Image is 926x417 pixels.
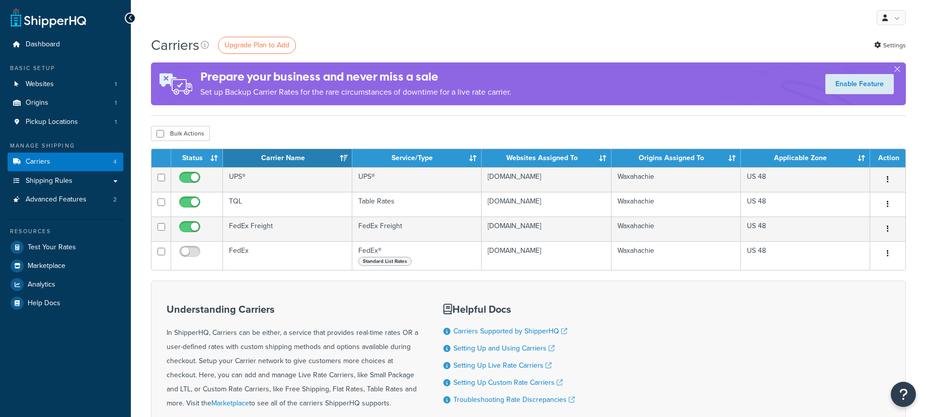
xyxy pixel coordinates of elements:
[741,149,870,167] th: Applicable Zone: activate to sort column ascending
[352,192,482,217] td: Table Rates
[453,343,555,354] a: Setting Up and Using Carriers
[8,153,123,171] li: Carriers
[352,241,482,270] td: FedEx®
[8,75,123,94] a: Websites 1
[8,190,123,209] a: Advanced Features 2
[218,37,296,54] a: Upgrade Plan to Add
[8,64,123,73] div: Basic Setup
[611,149,741,167] th: Origins Assigned To: activate to sort column ascending
[8,94,123,112] li: Origins
[874,38,906,52] a: Settings
[211,398,249,408] a: Marketplace
[28,262,65,270] span: Marketplace
[151,35,199,55] h1: Carriers
[115,80,117,89] span: 1
[115,118,117,126] span: 1
[870,149,905,167] th: Action
[26,177,72,185] span: Shipping Rules
[26,195,87,204] span: Advanced Features
[28,281,55,289] span: Analytics
[8,172,123,190] a: Shipping Rules
[26,80,54,89] span: Websites
[151,126,210,141] button: Bulk Actions
[741,192,870,217] td: US 48
[482,192,611,217] td: [DOMAIN_NAME]
[611,192,741,217] td: Waxahachie
[8,275,123,294] a: Analytics
[26,40,60,49] span: Dashboard
[352,167,482,192] td: UPS®
[151,62,200,105] img: ad-rules-rateshop-fe6ec290ccb7230408bd80ed9643f0289d75e0ffd9eb532fc0e269fcd187b520.png
[611,217,741,241] td: Waxahachie
[11,8,86,28] a: ShipperHQ Home
[611,167,741,192] td: Waxahachie
[611,241,741,270] td: Waxahachie
[8,153,123,171] a: Carriers 4
[8,227,123,236] div: Resources
[482,167,611,192] td: [DOMAIN_NAME]
[352,149,482,167] th: Service/Type: activate to sort column ascending
[113,195,117,204] span: 2
[453,326,567,336] a: Carriers Supported by ShipperHQ
[224,40,289,50] span: Upgrade Plan to Add
[223,192,352,217] td: TQL
[8,190,123,209] li: Advanced Features
[171,149,223,167] th: Status: activate to sort column ascending
[223,167,352,192] td: UPS®
[8,35,123,54] a: Dashboard
[223,149,352,167] th: Carrier Name: activate to sort column ascending
[358,257,412,266] span: Standard List Rates
[443,304,575,315] h3: Helpful Docs
[26,118,78,126] span: Pickup Locations
[453,394,575,405] a: Troubleshooting Rate Discrepancies
[482,241,611,270] td: [DOMAIN_NAME]
[167,304,418,315] h3: Understanding Carriers
[28,243,76,252] span: Test Your Rates
[200,68,511,85] h4: Prepare your business and never miss a sale
[26,99,48,107] span: Origins
[8,94,123,112] a: Origins 1
[223,217,352,241] td: FedEx Freight
[8,238,123,256] a: Test Your Rates
[482,217,611,241] td: [DOMAIN_NAME]
[8,75,123,94] li: Websites
[453,360,552,371] a: Setting Up Live Rate Carriers
[8,257,123,275] a: Marketplace
[741,167,870,192] td: US 48
[115,99,117,107] span: 1
[741,217,870,241] td: US 48
[200,85,511,99] p: Set up Backup Carrier Rates for the rare circumstances of downtime for a live rate carrier.
[8,113,123,131] li: Pickup Locations
[891,382,916,407] button: Open Resource Center
[26,158,50,166] span: Carriers
[352,217,482,241] td: FedEx Freight
[741,241,870,270] td: US 48
[8,142,123,150] div: Manage Shipping
[223,241,352,270] td: FedEx
[453,377,563,388] a: Setting Up Custom Rate Carriers
[825,74,894,94] a: Enable Feature
[8,113,123,131] a: Pickup Locations 1
[113,158,117,166] span: 4
[482,149,611,167] th: Websites Assigned To: activate to sort column ascending
[167,304,418,410] div: In ShipperHQ, Carriers can be either, a service that provides real-time rates OR a user-defined r...
[28,299,60,308] span: Help Docs
[8,294,123,312] a: Help Docs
